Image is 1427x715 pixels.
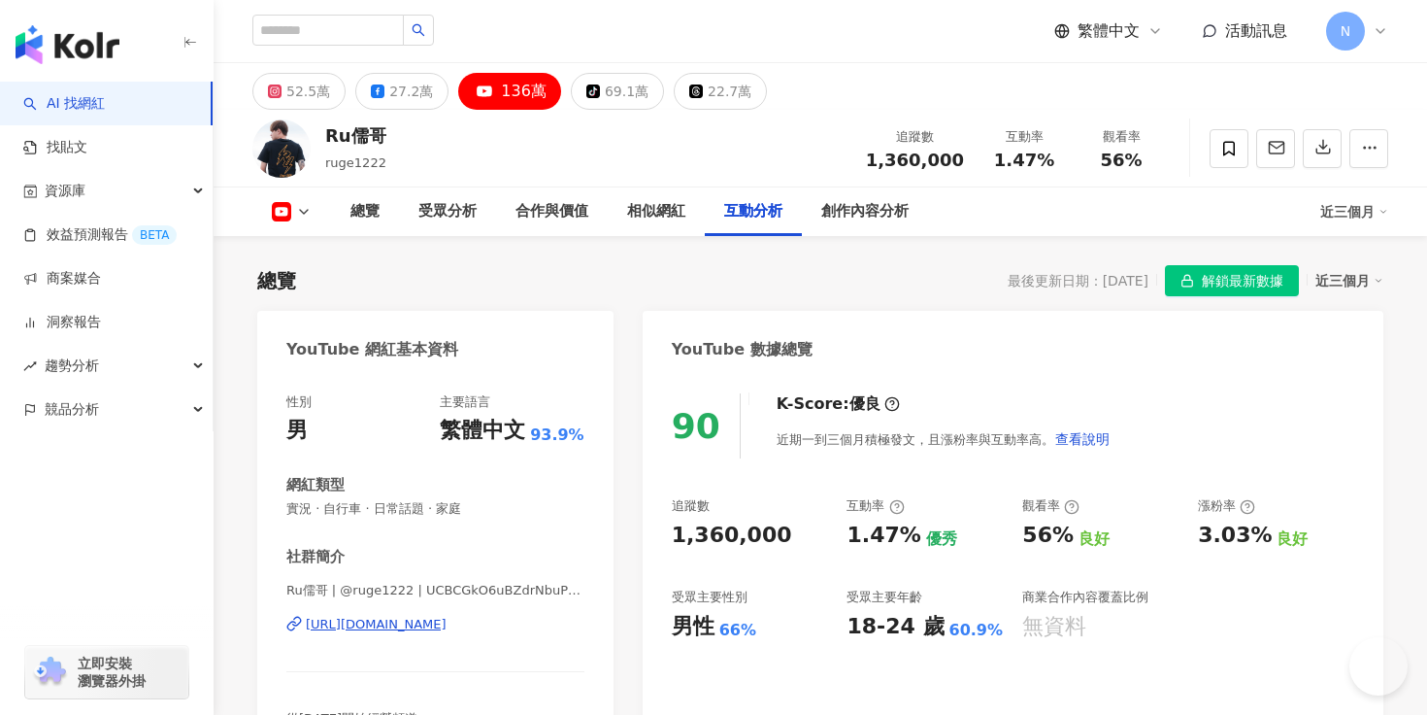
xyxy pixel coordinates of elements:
[1022,521,1074,551] div: 56%
[1022,497,1079,515] div: 觀看率
[286,78,330,105] div: 52.5萬
[440,416,525,446] div: 繁體中文
[23,269,101,289] a: 商案媒合
[1022,589,1148,606] div: 商業合作內容覆蓋比例
[1165,265,1299,296] button: 解鎖最新數據
[777,420,1111,459] div: 近期一到三個月積極發文，且漲粉率與互動率高。
[286,582,584,599] span: Ru儒哥 | @ruge1222 | UCBCGkO6uBZdrNbuP4qrm5CA
[31,657,69,688] img: chrome extension
[325,123,386,148] div: Ru儒哥
[994,151,1054,170] span: 1.47%
[355,73,448,110] button: 27.2萬
[23,359,37,373] span: rise
[821,200,909,223] div: 創作內容分析
[866,127,964,147] div: 追蹤數
[724,200,782,223] div: 互動分析
[672,497,710,515] div: 追蹤數
[286,416,308,446] div: 男
[674,73,767,110] button: 22.7萬
[672,521,792,551] div: 1,360,000
[515,200,588,223] div: 合作與價值
[1078,20,1140,42] span: 繁體中文
[1277,528,1308,550] div: 良好
[23,94,105,114] a: searchAI 找網紅
[777,393,900,415] div: K-Score :
[949,620,1004,641] div: 60.9%
[627,200,685,223] div: 相似網紅
[846,589,922,606] div: 受眾主要年齡
[45,344,99,388] span: 趨勢分析
[412,23,425,37] span: search
[23,313,101,332] a: 洞察報告
[672,612,714,642] div: 男性
[1008,273,1148,289] div: 最後更新日期：[DATE]
[286,475,345,495] div: 網紅類型
[672,339,813,360] div: YouTube 數據總覽
[846,497,904,515] div: 互動率
[257,267,296,294] div: 總覽
[286,616,584,633] a: [URL][DOMAIN_NAME]
[418,200,477,223] div: 受眾分析
[286,393,312,411] div: 性別
[286,339,458,360] div: YouTube 網紅基本資料
[866,150,964,170] span: 1,360,000
[350,200,380,223] div: 總覽
[458,73,561,110] button: 136萬
[1320,196,1388,227] div: 近三個月
[23,138,87,157] a: 找貼文
[286,547,345,567] div: 社群簡介
[1100,151,1142,170] span: 56%
[1084,127,1158,147] div: 觀看率
[1054,420,1111,459] button: 查看說明
[1055,431,1110,447] span: 查看說明
[252,73,346,110] button: 52.5萬
[708,78,751,105] div: 22.7萬
[1202,266,1283,297] span: 解鎖最新數據
[846,612,944,642] div: 18-24 歲
[25,646,188,698] a: chrome extension立即安裝 瀏覽器外掛
[672,589,747,606] div: 受眾主要性別
[252,119,311,178] img: KOL Avatar
[286,500,584,518] span: 實況 · 自行車 · 日常話題 · 家庭
[1022,612,1086,642] div: 無資料
[987,127,1061,147] div: 互動率
[530,425,584,446] span: 93.9%
[846,521,920,551] div: 1.47%
[672,406,720,446] div: 90
[78,655,146,690] span: 立即安裝 瀏覽器外掛
[440,393,490,411] div: 主要語言
[1079,528,1110,550] div: 良好
[16,25,119,64] img: logo
[1225,21,1287,40] span: 活動訊息
[719,620,756,641] div: 66%
[1349,637,1408,696] iframe: Help Scout Beacon - Open
[306,616,447,633] div: [URL][DOMAIN_NAME]
[1198,497,1255,515] div: 漲粉率
[45,169,85,213] span: 資源庫
[23,225,177,245] a: 效益預測報告BETA
[45,388,99,431] span: 競品分析
[605,78,648,105] div: 69.1萬
[1341,20,1350,42] span: N
[926,528,957,550] div: 優秀
[501,78,547,105] div: 136萬
[389,78,433,105] div: 27.2萬
[849,393,880,415] div: 優良
[571,73,664,110] button: 69.1萬
[325,155,386,170] span: ruge1222
[1198,521,1272,551] div: 3.03%
[1315,268,1383,293] div: 近三個月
